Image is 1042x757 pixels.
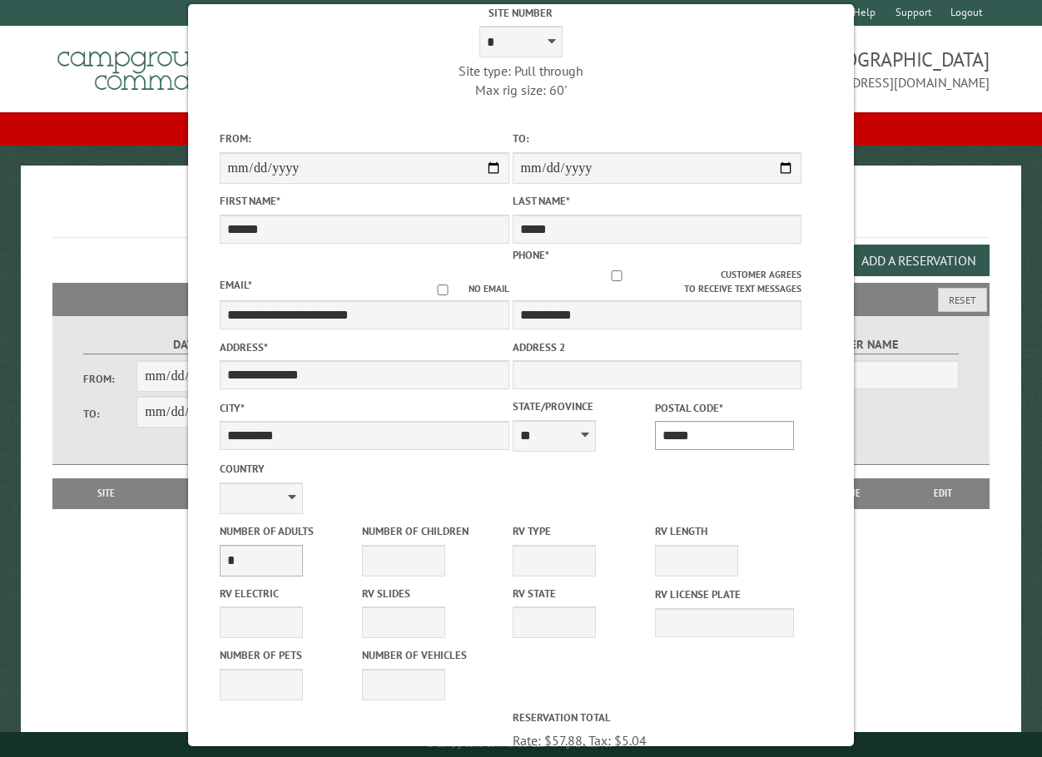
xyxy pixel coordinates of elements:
label: Number of Pets [220,647,359,663]
th: Site [61,478,151,508]
label: Address [220,339,509,355]
label: From: [220,131,509,146]
div: Max rig size: 60' [376,81,666,99]
small: © Campground Commander LLC. All rights reserved. [427,739,615,750]
label: To: [513,131,802,146]
label: No email [417,282,509,296]
label: Email [220,278,252,292]
div: Site type: Pull through [376,62,666,80]
label: Country [220,461,509,477]
label: RV Length [655,523,794,539]
span: Rate: $57.88, Tax: $5.04 [513,732,647,749]
label: From: [83,371,137,387]
label: RV State [513,586,652,601]
label: Site Number [376,5,666,21]
label: State/Province [513,398,652,414]
label: City [220,400,509,416]
label: Dates [83,335,298,354]
label: RV Slides [362,586,501,601]
label: RV Electric [220,586,359,601]
label: RV License Plate [655,586,794,602]
h1: Reservations [52,192,990,238]
label: To: [83,406,137,422]
label: Customer agrees to receive text messages [513,268,802,296]
input: No email [417,284,468,295]
label: Reservation Total [513,710,802,725]
th: Edit [896,478,990,508]
label: RV Type [513,523,652,539]
label: Number of Adults [220,523,359,539]
label: First Name [220,193,509,209]
h2: Filters [52,283,990,314]
input: Customer agrees to receive text messages [513,270,722,281]
th: Dates [151,478,271,508]
label: Number of Vehicles [362,647,501,663]
button: Reset [938,288,987,312]
button: Add a Reservation [847,245,990,276]
label: Postal Code [655,400,794,416]
label: Phone [513,248,549,262]
img: Campground Commander [52,32,260,97]
label: Address 2 [513,339,802,355]
label: Last Name [513,193,802,209]
label: Number of Children [362,523,501,539]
